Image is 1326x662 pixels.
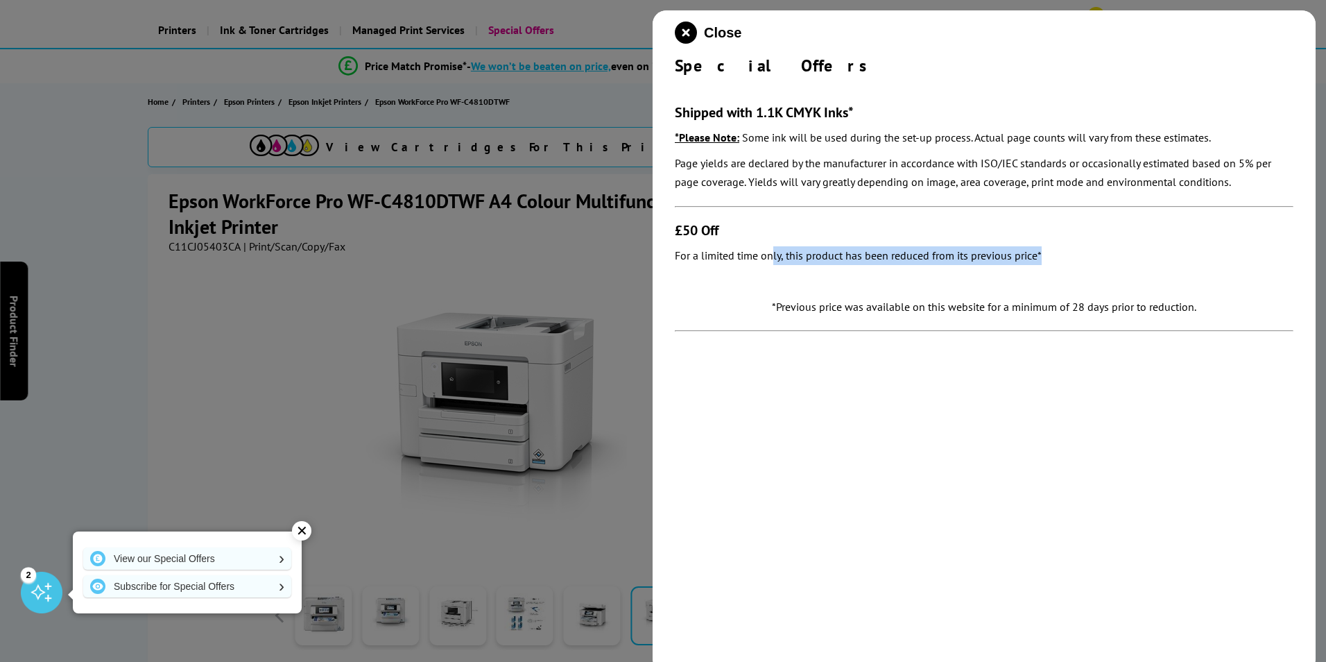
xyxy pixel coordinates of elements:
u: *Please Note: [675,130,739,144]
a: View our Special Offers [83,548,291,570]
button: close modal [675,22,741,44]
p: *Previous price was available on this website for a minimum of 28 days prior to reduction. [675,298,1293,316]
h3: Shipped with 1.1K CMYK Inks* [675,103,1293,121]
em: Some ink will be used during the set-up process. Actual page counts will vary from these estimates. [742,130,1211,144]
em: Page yields are declared by the manufacturer in accordance with ISO/IEC standards or occasionally... [675,156,1271,189]
h3: £50 Off [675,221,1293,239]
div: 2 [21,567,36,582]
div: Special Offers [675,55,1293,76]
span: Close [704,25,741,41]
div: ✕ [292,521,311,541]
a: Subscribe for Special Offers [83,575,291,597]
p: For a limited time only, this product has been reduced from its previous price* [675,246,1293,265]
